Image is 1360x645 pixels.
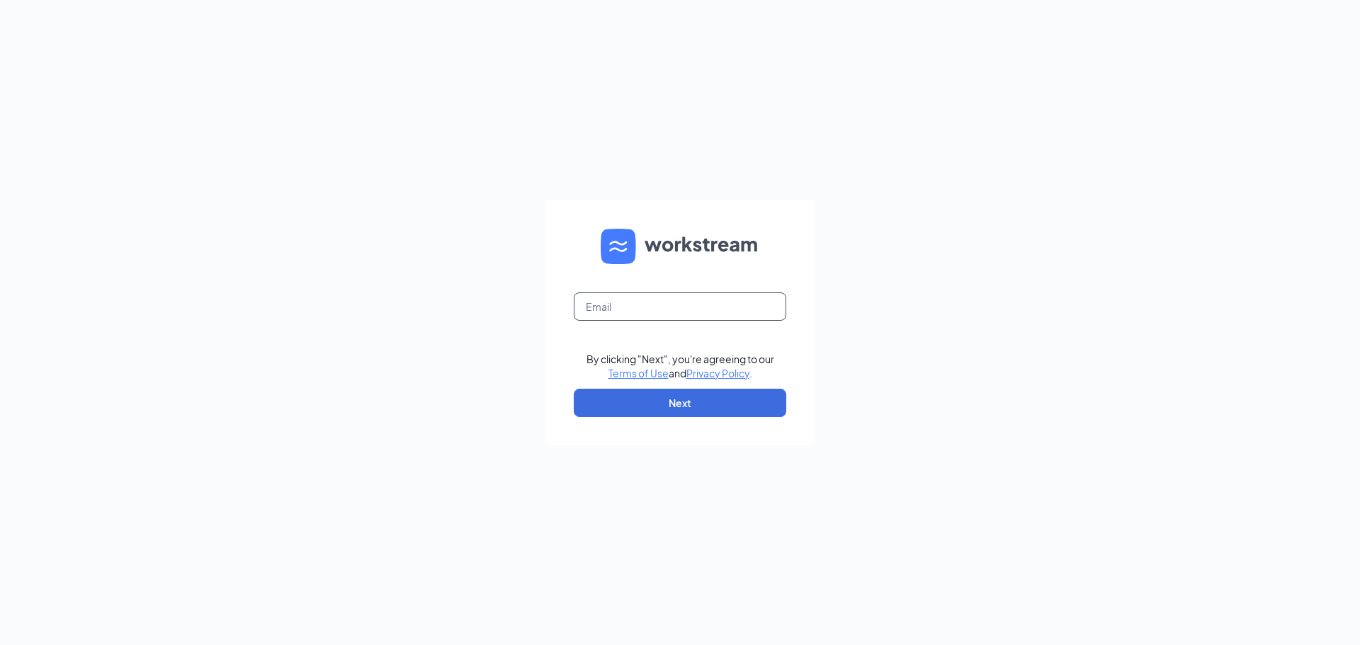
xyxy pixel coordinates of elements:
[601,229,759,264] img: WS logo and Workstream text
[608,367,669,379] a: Terms of Use
[686,367,749,379] a: Privacy Policy
[574,389,786,417] button: Next
[586,352,774,380] div: By clicking "Next", you're agreeing to our and .
[574,292,786,321] input: Email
